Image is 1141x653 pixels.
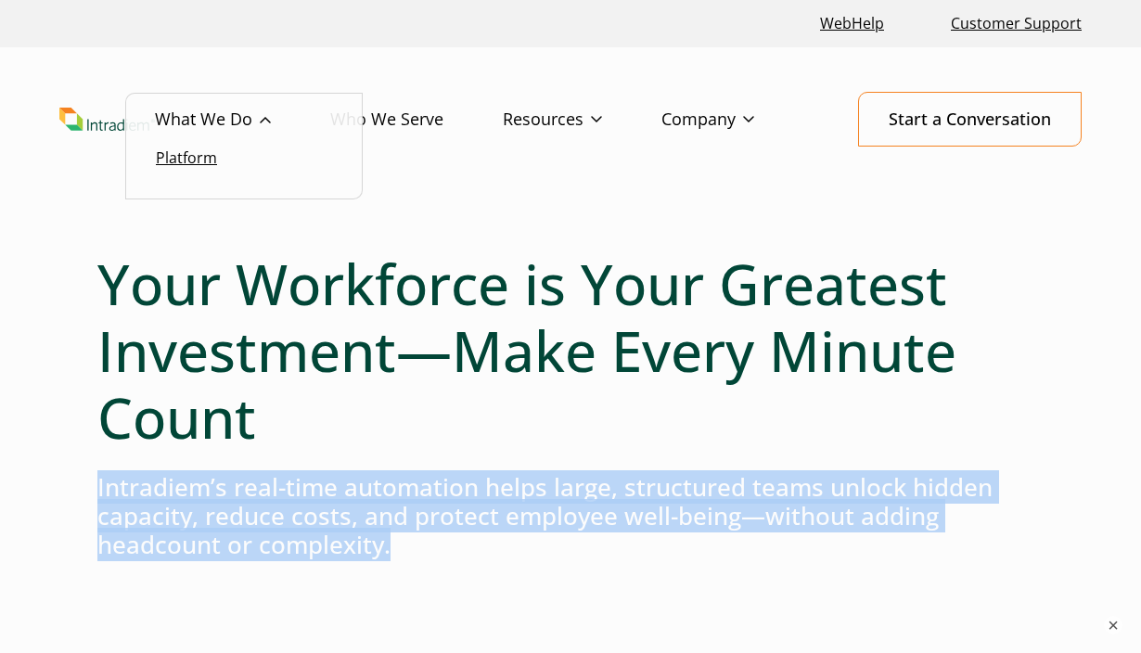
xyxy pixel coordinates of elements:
h1: Your Workforce is Your Greatest Investment—Make Every Minute Count [97,250,1044,451]
button: × [1104,616,1122,634]
a: Resources [503,93,661,147]
img: Intradiem [59,108,155,131]
a: Link to homepage of Intradiem [59,108,155,131]
a: Customer Support [943,4,1089,44]
a: Platform [156,147,217,168]
a: Company [661,93,814,147]
a: Link opens in a new window [813,4,891,44]
h4: Intradiem’s real-time automation helps large, structured teams unlock hidden capacity, reduce cos... [97,473,1044,560]
a: What We Do [155,93,330,147]
a: Who We Serve [330,93,503,147]
a: Start a Conversation [858,92,1082,147]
